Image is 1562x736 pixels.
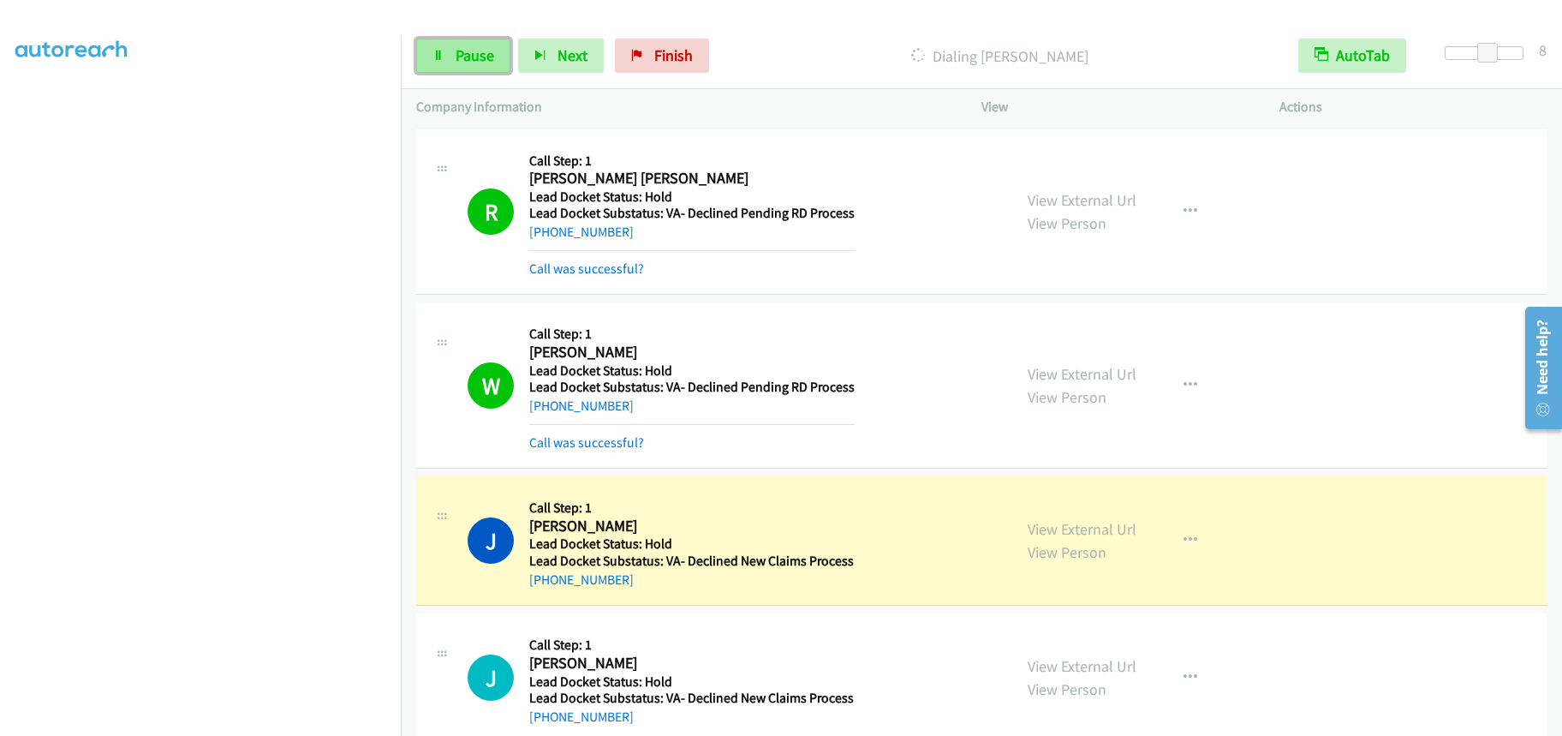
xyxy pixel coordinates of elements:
[1028,387,1106,407] a: View Person
[1512,300,1562,436] iframe: Resource Center
[529,673,854,691] h5: Lead Docket Status: Hold
[1539,39,1547,62] div: 8
[416,39,510,73] a: Pause
[1028,519,1136,539] a: View External Url
[468,655,514,701] div: The call is yet to be attempted
[468,518,514,564] h1: J
[1028,542,1106,562] a: View Person
[1028,213,1106,233] a: View Person
[1028,656,1136,676] a: View External Url
[529,517,848,536] h2: [PERSON_NAME]
[529,153,855,170] h5: Call Step: 1
[468,362,514,409] h1: W
[529,260,644,277] a: Call was successful?
[468,655,514,701] h1: J
[1028,679,1106,699] a: View Person
[1028,364,1136,384] a: View External Url
[468,188,514,235] h1: R
[529,637,854,654] h5: Call Step: 1
[1298,39,1406,73] button: AutoTab
[654,45,693,65] span: Finish
[557,45,587,65] span: Next
[518,39,604,73] button: Next
[416,97,951,117] p: Company Information
[529,654,854,673] h2: [PERSON_NAME]
[529,500,854,517] h5: Call Step: 1
[615,39,709,73] a: Finish
[981,97,1249,117] p: View
[529,553,854,570] h5: Lead Docket Substatus: VA- Declined New Claims Process
[529,379,855,396] h5: Lead Docket Substatus: VA- Declined Pending RD Process
[529,536,854,553] h5: Lead Docket Status: Hold
[529,205,855,222] h5: Lead Docket Substatus: VA- Declined Pending RD Process
[529,362,855,380] h5: Lead Docket Status: Hold
[529,398,634,414] a: [PHONE_NUMBER]
[529,169,848,188] h2: [PERSON_NAME] [PERSON_NAME]
[529,326,855,343] h5: Call Step: 1
[529,188,855,206] h5: Lead Docket Status: Hold
[529,434,644,451] a: Call was successful?
[529,343,848,362] h2: [PERSON_NAME]
[1028,190,1136,210] a: View External Url
[529,690,854,707] h5: Lead Docket Substatus: VA- Declined New Claims Process
[456,45,494,65] span: Pause
[529,709,634,725] a: [PHONE_NUMBER]
[732,45,1267,68] p: Dialing [PERSON_NAME]
[529,224,634,240] a: [PHONE_NUMBER]
[1279,97,1547,117] p: Actions
[529,571,634,588] a: [PHONE_NUMBER]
